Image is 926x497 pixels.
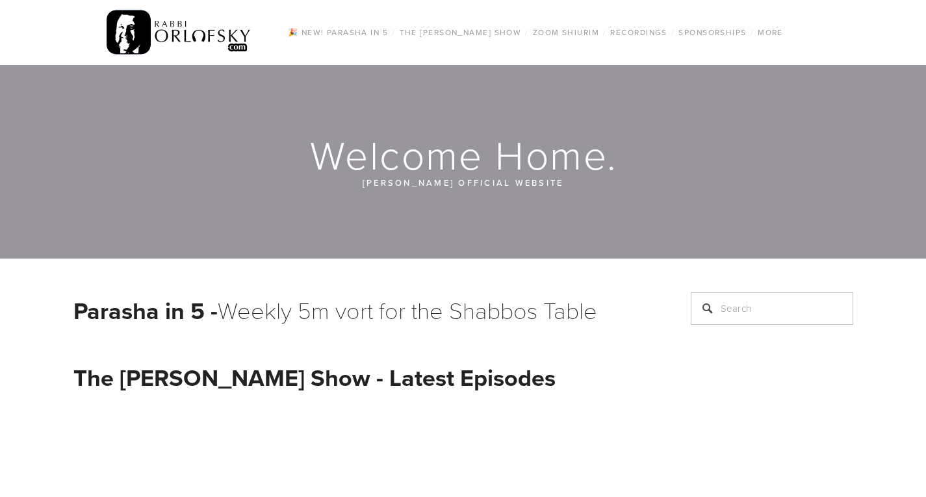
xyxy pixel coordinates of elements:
[603,27,606,38] span: /
[284,24,392,41] a: 🎉 NEW! Parasha in 5
[73,292,658,328] h1: Weekly 5m vort for the Shabbos Table
[392,27,395,38] span: /
[671,27,675,38] span: /
[606,24,671,41] a: Recordings
[525,27,528,38] span: /
[73,134,855,175] h1: Welcome Home.
[107,7,251,58] img: RabbiOrlofsky.com
[754,24,787,41] a: More
[151,175,775,190] p: [PERSON_NAME] official website
[73,294,218,327] strong: Parasha in 5 -
[751,27,754,38] span: /
[73,361,556,394] strong: The [PERSON_NAME] Show - Latest Episodes
[396,24,526,41] a: The [PERSON_NAME] Show
[529,24,603,41] a: Zoom Shiurim
[691,292,853,325] input: Search
[675,24,750,41] a: Sponsorships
